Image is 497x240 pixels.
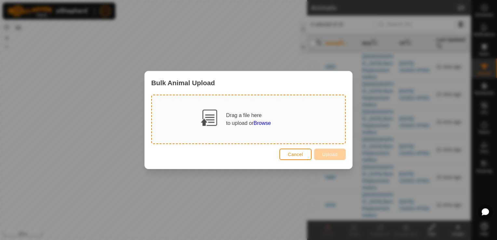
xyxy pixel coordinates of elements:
[254,120,271,126] span: Browse
[226,112,271,127] div: Drag a file here
[314,149,346,160] button: Upload
[226,119,271,127] div: to upload or
[322,152,338,157] span: Upload
[279,149,312,160] button: Cancel
[151,78,215,88] span: Bulk Animal Upload
[288,152,303,157] span: Cancel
